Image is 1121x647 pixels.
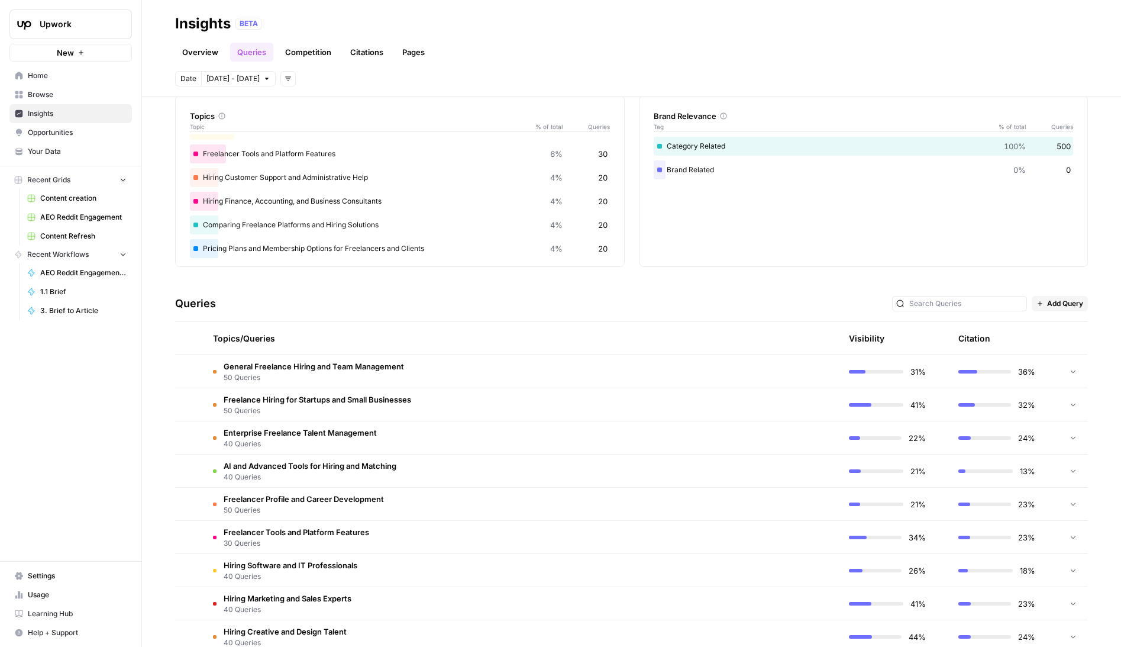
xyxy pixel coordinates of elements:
span: 50 Queries [224,505,384,516]
div: Topics [190,110,610,122]
span: 500 [1057,140,1071,152]
div: Citation [958,322,990,355]
a: Queries [230,43,273,62]
span: 13% [1020,465,1035,477]
span: 3. Brief to Article [40,305,127,316]
div: Freelancer Tools and Platform Features [190,144,610,163]
button: [DATE] - [DATE] [201,71,276,86]
button: Add Query [1032,296,1088,311]
span: Home [28,70,127,81]
span: AI and Advanced Tools for Hiring and Matching [224,460,396,472]
span: 4% [550,195,563,207]
span: Tag [654,122,991,131]
span: 40 Queries [224,604,351,615]
span: Settings [28,571,127,581]
a: AEO Reddit Engagement - Fork [22,263,132,282]
a: Your Data [9,142,132,161]
a: Home [9,66,132,85]
a: Overview [175,43,225,62]
span: 34% [909,532,926,543]
span: Freelance Hiring for Startups and Small Businesses [224,394,411,405]
span: Hiring Marketing and Sales Experts [224,593,351,604]
span: 31% [910,366,926,378]
span: % of total [527,122,563,131]
a: Learning Hub [9,604,132,623]
button: Help + Support [9,623,132,642]
a: 1.1 Brief [22,282,132,301]
div: Comparing Freelance Platforms and Hiring Solutions [190,215,610,234]
span: Upwork [40,18,111,30]
span: % of total [990,122,1026,131]
div: Pricing Plans and Membership Options for Freelancers and Clients [190,239,610,258]
span: Help + Support [28,627,127,638]
span: 50 Queries [224,405,411,416]
button: Workspace: Upwork [9,9,132,39]
span: Your Data [28,146,127,157]
span: [DATE] - [DATE] [206,73,260,84]
span: Queries [563,122,610,131]
span: 41% [910,598,926,610]
a: Usage [9,585,132,604]
div: Visibility [849,333,884,345]
a: 3. Brief to Article [22,301,132,320]
span: 1.1 Brief [40,287,127,297]
span: 26% [909,565,926,577]
span: 18% [1020,565,1035,577]
span: 50 Queries [224,372,404,383]
div: Category Related [654,137,1074,156]
h3: Queries [175,295,216,312]
a: Settings [9,566,132,585]
span: 20 [598,219,608,231]
span: 24% [1018,432,1035,444]
span: 6% [550,148,563,160]
span: 24% [1018,631,1035,643]
span: Add Query [1047,298,1083,309]
a: AEO Reddit Engagement [22,208,132,227]
span: 40 Queries [224,571,357,582]
span: AEO Reddit Engagement [40,212,127,223]
span: 21% [910,465,926,477]
span: Usage [28,590,127,600]
div: Topics/Queries [213,322,718,355]
button: New [9,44,132,62]
span: 32% [1018,399,1035,411]
span: Learning Hub [28,609,127,619]
span: 20 [598,243,608,255]
a: Content Refresh [22,227,132,246]
span: Recent Workflows [27,249,89,260]
span: 0 [1066,164,1071,176]
span: 40 Queries [224,439,377,449]
span: 4% [550,219,563,231]
input: Search Queries [909,298,1023,310]
span: New [57,47,74,59]
div: Brand Relevance [654,110,1074,122]
span: 22% [909,432,926,444]
span: 36% [1018,366,1035,378]
span: 40 Queries [224,472,396,482]
a: Competition [278,43,338,62]
a: Pages [395,43,432,62]
span: Freelancer Tools and Platform Features [224,526,369,538]
div: BETA [235,18,262,30]
a: Citations [343,43,390,62]
button: Recent Grids [9,171,132,189]
span: Hiring Software and IT Professionals [224,559,357,571]
span: 30 [598,148,608,160]
span: General Freelance Hiring and Team Management [224,360,404,372]
span: Enterprise Freelance Talent Management [224,427,377,439]
span: 23% [1018,598,1035,610]
a: Content creation [22,189,132,208]
span: 23% [1018,498,1035,510]
span: Browse [28,89,127,100]
div: Hiring Finance, Accounting, and Business Consultants [190,192,610,211]
span: Date [180,73,196,84]
button: Recent Workflows [9,246,132,263]
a: Insights [9,104,132,123]
span: Content Refresh [40,231,127,242]
span: 100% [1004,140,1026,152]
span: 4% [550,243,563,255]
span: 41% [910,399,926,411]
span: 44% [909,631,926,643]
span: Topic [190,122,527,131]
div: Hiring Customer Support and Administrative Help [190,168,610,187]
